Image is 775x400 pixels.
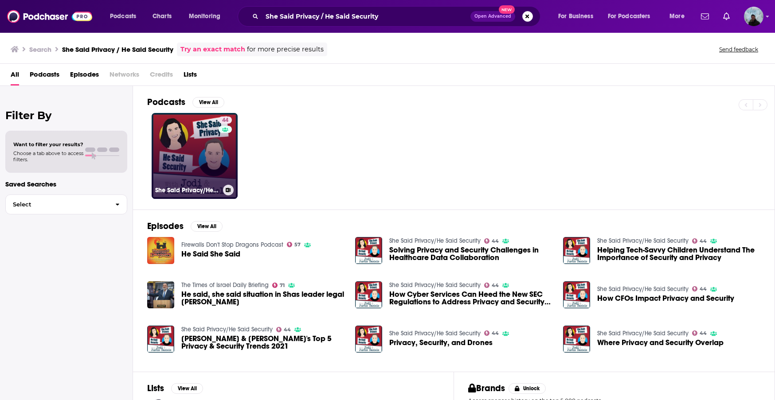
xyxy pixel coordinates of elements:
img: Jodi & Justin's Top 5 Privacy & Security Trends 2021 [147,326,174,353]
img: User Profile [744,7,763,26]
a: 44 [276,327,291,332]
h3: She Said Privacy/He Said Security [155,186,219,194]
button: Show profile menu [744,7,763,26]
a: She Said Privacy/He Said Security [597,285,689,293]
a: ListsView All [147,383,203,394]
span: Charts [153,10,172,23]
a: 44 [484,283,499,288]
button: View All [191,221,223,232]
a: She Said Privacy/He Said Security [597,237,689,245]
h2: Filter By [5,109,127,122]
img: He Said She Said [147,237,174,264]
span: He said, she said situation in Shas leader legal [PERSON_NAME] [181,291,344,306]
span: 44 [700,287,707,291]
img: Helping Tech-Savvy Children Understand The Importance of Security and Privacy [563,237,590,264]
span: 57 [294,243,301,247]
a: How CFOs Impact Privacy and Security [597,295,734,302]
a: Charts [147,9,177,23]
span: Monitoring [189,10,220,23]
a: All [11,67,19,85]
a: Privacy, Security, and Drones [389,339,493,346]
span: New [499,5,515,14]
a: She Said Privacy/He Said Security [181,326,273,333]
span: 44 [222,116,228,125]
button: View All [192,97,224,108]
a: She Said Privacy/He Said Security [389,330,481,337]
div: Search podcasts, credits, & more... [246,6,549,27]
button: View All [171,383,203,394]
span: 44 [492,331,499,335]
a: How CFOs Impact Privacy and Security [563,281,590,308]
a: 44 [692,238,707,244]
a: 44She Said Privacy/He Said Security [152,113,238,199]
a: The Times of Israel Daily Briefing [181,281,269,289]
a: Podchaser - Follow, Share and Rate Podcasts [7,8,92,25]
span: 44 [284,328,291,332]
p: Saved Searches [5,180,127,188]
span: Networks [110,67,139,85]
a: Lists [184,67,197,85]
h3: She Said Privacy / He Said Security [62,45,173,54]
h2: Podcasts [147,97,185,108]
span: 44 [700,239,707,243]
span: Credits [150,67,173,85]
a: 71 [272,283,285,288]
button: open menu [104,9,148,23]
button: open menu [552,9,604,23]
a: 44 [484,330,499,336]
a: Show notifications dropdown [720,9,733,24]
a: He said, she said situation in Shas leader legal brouhaha [181,291,344,306]
a: He Said She Said [181,250,240,258]
span: For Business [558,10,593,23]
a: Helping Tech-Savvy Children Understand The Importance of Security and Privacy [597,246,760,261]
span: 44 [492,283,499,287]
a: How Cyber Services Can Heed the New SEC Regulations to Address Privacy and Security Concerns [389,291,552,306]
a: She Said Privacy/He Said Security [389,281,481,289]
h3: Search [29,45,51,54]
span: 44 [492,239,499,243]
a: PodcastsView All [147,97,224,108]
a: Where Privacy and Security Overlap [597,339,724,346]
img: He said, she said situation in Shas leader legal brouhaha [147,281,174,308]
a: She Said Privacy/He Said Security [389,237,481,245]
a: Jodi & Justin's Top 5 Privacy & Security Trends 2021 [181,335,344,350]
img: Where Privacy and Security Overlap [563,326,590,353]
a: EpisodesView All [147,221,223,232]
span: 44 [700,331,707,335]
span: Select [6,202,108,207]
button: Select [5,194,127,214]
a: Solving Privacy and Security Challenges in Healthcare Data Collaboration [389,246,552,261]
h2: Episodes [147,221,184,232]
a: 57 [287,242,301,247]
span: Podcasts [110,10,136,23]
h2: Brands [468,383,505,394]
span: [PERSON_NAME] & [PERSON_NAME]'s Top 5 Privacy & Security Trends 2021 [181,335,344,350]
a: 44 [484,238,499,244]
img: Solving Privacy and Security Challenges in Healthcare Data Collaboration [355,237,382,264]
a: Try an exact match [180,44,245,54]
button: open menu [183,9,232,23]
a: 44 [219,117,232,124]
img: How Cyber Services Can Heed the New SEC Regulations to Address Privacy and Security Concerns [355,281,382,308]
span: Logged in as DavidWest [744,7,763,26]
button: Unlock [509,383,546,394]
img: Privacy, Security, and Drones [355,326,382,353]
a: She Said Privacy/He Said Security [597,330,689,337]
span: For Podcasters [608,10,650,23]
a: 44 [692,330,707,336]
a: Podcasts [30,67,59,85]
a: 44 [692,286,707,291]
